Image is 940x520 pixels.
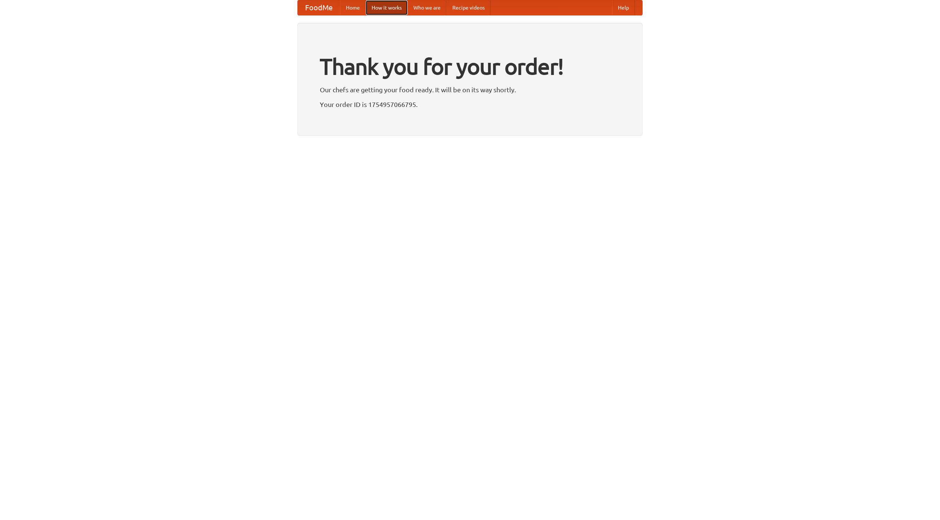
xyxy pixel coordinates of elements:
[298,0,340,15] a: FoodMe
[320,84,620,95] p: Our chefs are getting your food ready. It will be on its way shortly.
[340,0,366,15] a: Home
[320,49,620,84] h1: Thank you for your order!
[366,0,408,15] a: How it works
[408,0,446,15] a: Who we are
[320,99,620,110] p: Your order ID is 1754957066795.
[612,0,635,15] a: Help
[446,0,491,15] a: Recipe videos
